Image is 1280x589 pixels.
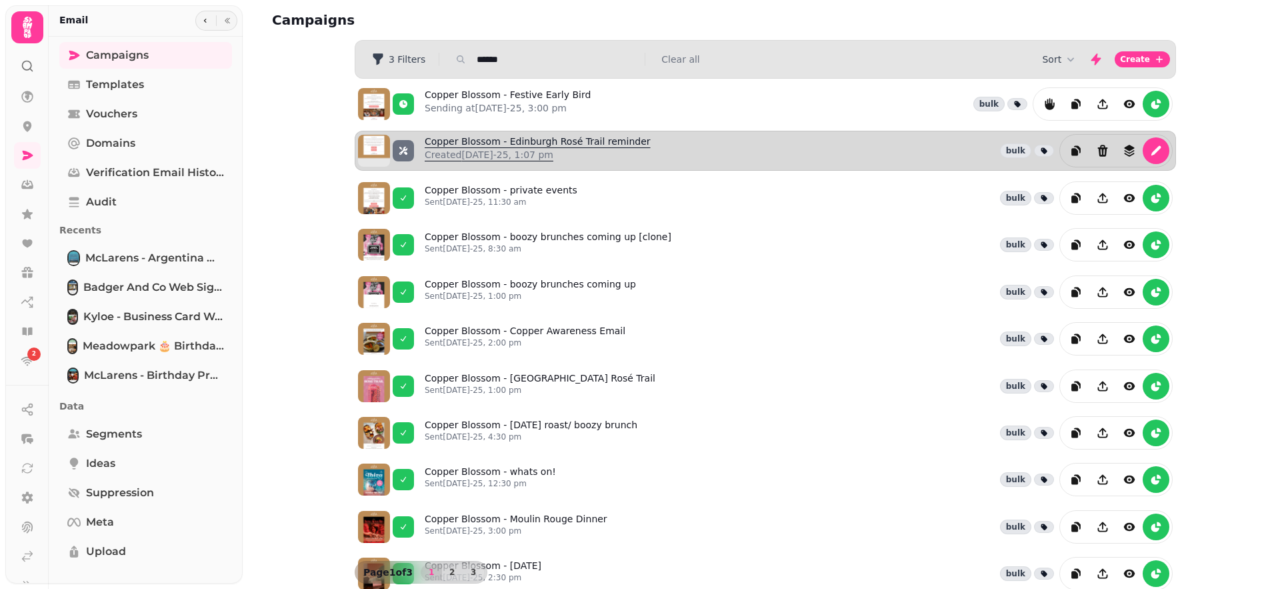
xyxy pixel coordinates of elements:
a: Copper Blossom - boozy brunches coming up [clone]Sent[DATE]-25, 8:30 am [425,230,671,259]
a: Kyloe - Business Card Welcome AutomationKyloe - Business Card Welcome Automation [59,304,232,330]
a: Copper Blossom - [DATE] roast/ boozy brunchSent[DATE]-25, 4:30 pm [425,418,637,448]
button: view [1116,185,1143,211]
a: McLarens - Birthday Promotion [clone]McLarens - Birthday Promotion [clone] [59,362,232,389]
button: duplicate [1063,420,1089,446]
a: Vouchers [59,101,232,127]
button: duplicate [1063,231,1089,258]
button: reports [1143,231,1169,258]
button: Share campaign preview [1089,373,1116,400]
button: duplicate [1063,560,1089,587]
button: duplicate [1063,373,1089,400]
span: Audit [86,194,117,210]
img: Meadowpark 🎂 Birthday Campaign Automation [69,340,76,353]
button: view [1116,279,1143,306]
span: 3 [468,568,479,576]
span: Vouchers [86,106,137,122]
a: Verification email history [59,159,232,186]
a: Meadowpark 🎂 Birthday Campaign AutomationMeadowpark 🎂 Birthday Campaign Automation [59,333,232,360]
button: duplicate [1063,326,1089,352]
button: revisions [1116,137,1143,164]
button: 2 [441,564,463,580]
button: Share campaign preview [1089,466,1116,493]
img: aHR0cHM6Ly9zdGFtcGVkZS1zZXJ2aWNlLXByb2QtdGVtcGxhdGUtcHJldmlld3MuczMuZXUtd2VzdC0xLmFtYXpvbmF3cy5jb... [358,182,390,214]
nav: Pagination [421,564,484,580]
button: reports [1143,466,1169,493]
img: aHR0cHM6Ly9zdGFtcGVkZS1zZXJ2aWNlLXByb2QtdGVtcGxhdGUtcHJldmlld3MuczMuZXUtd2VzdC0xLmFtYXpvbmF3cy5jb... [358,464,390,496]
div: bulk [1000,472,1031,487]
p: Sent [DATE]-25, 11:30 am [425,197,577,207]
img: Badger and Co Web Sign Up Automation [69,281,77,294]
button: Delete [1089,137,1116,164]
button: duplicate [1063,279,1089,306]
a: Copper Blossom - Edinburgh Rosé Trail reminderCreated[DATE]-25, 1:07 pm [425,135,651,167]
span: Segments [86,426,142,442]
div: bulk [1000,379,1031,394]
button: reports [1143,420,1169,446]
p: Sent [DATE]-25, 2:00 pm [425,338,625,348]
h2: Email [59,13,88,27]
a: Templates [59,71,232,98]
p: Sent [DATE]-25, 3:00 pm [425,526,607,536]
button: view [1116,326,1143,352]
span: Meadowpark 🎂 Birthday Campaign Automation [83,338,224,354]
button: Share campaign preview [1089,231,1116,258]
button: 3 Filters [361,49,436,70]
button: duplicate [1063,466,1089,493]
button: reports [1143,560,1169,587]
p: Sent [DATE]-25, 1:00 pm [425,291,636,302]
div: bulk [1000,191,1031,205]
a: Badger and Co Web Sign Up AutomationBadger and Co Web Sign Up Automation [59,274,232,301]
button: reports [1143,373,1169,400]
img: McLarens - Birthday Promotion [clone] [69,369,77,382]
button: duplicate [1063,514,1089,540]
a: Campaigns [59,42,232,69]
a: Copper Blossom - Copper Awareness EmailSent[DATE]-25, 2:00 pm [425,324,625,354]
span: Verification email history [86,165,224,181]
img: aHR0cHM6Ly9zdGFtcGVkZS1zZXJ2aWNlLXByb2QtdGVtcGxhdGUtcHJldmlld3MuczMuZXUtd2VzdC0xLmFtYXpvbmF3cy5jb... [358,511,390,543]
span: 2 [447,568,457,576]
button: duplicate [1063,91,1089,117]
button: Share campaign preview [1089,420,1116,446]
a: Copper Blossom - boozy brunches coming upSent[DATE]-25, 1:00 pm [425,277,636,307]
span: Templates [86,77,144,93]
img: aHR0cHM6Ly9zdGFtcGVkZS1zZXJ2aWNlLXByb2QtdGVtcGxhdGUtcHJldmlld3MuczMuZXUtd2VzdC0xLmFtYXpvbmF3cy5jb... [358,276,390,308]
button: Share campaign preview [1089,560,1116,587]
span: McLarens - Birthday Promotion [clone] [84,368,224,384]
div: bulk [1000,143,1031,158]
button: Share campaign preview [1089,326,1116,352]
button: Sort [1042,53,1077,66]
button: duplicate [1063,137,1089,164]
span: Meta [86,514,114,530]
div: bulk [973,97,1005,111]
a: 2 [14,348,41,374]
a: Copper Blossom - whats on!Sent[DATE]-25, 12:30 pm [425,465,556,494]
button: Share campaign preview [1089,91,1116,117]
span: Kyloe - Business Card Welcome Automation [83,309,224,325]
span: Domains [86,135,135,151]
img: Kyloe - Business Card Welcome Automation [69,310,77,324]
p: Data [59,394,232,418]
img: aHR0cHM6Ly9zdGFtcGVkZS1zZXJ2aWNlLXByb2QtdGVtcGxhdGUtcHJldmlld3MuczMuZXUtd2VzdC0xLmFtYXpvbmF3cy5jb... [358,229,390,261]
a: Copper Blossom - [DATE]Sent[DATE]-25, 2:30 pm [425,559,541,588]
img: aHR0cHM6Ly9zdGFtcGVkZS1zZXJ2aWNlLXByb2QtdGVtcGxhdGUtcHJldmlld3MuczMuZXUtd2VzdC0xLmFtYXpvbmF3cy5jb... [358,88,390,120]
img: aHR0cHM6Ly9zdGFtcGVkZS1zZXJ2aWNlLXByb2QtdGVtcGxhdGUtcHJldmlld3MuczMuZXUtd2VzdC0xLmFtYXpvbmF3cy5jb... [358,370,390,402]
button: Share campaign preview [1089,279,1116,306]
p: Recents [59,218,232,242]
a: McLarens - Argentina wine dinnerMcLarens - Argentina wine dinner [59,245,232,271]
a: Suppression [59,480,232,506]
div: bulk [1000,520,1031,534]
a: Domains [59,130,232,157]
div: bulk [1000,237,1031,252]
p: Sent [DATE]-25, 1:00 pm [425,385,655,396]
button: view [1116,91,1143,117]
span: 2 [32,350,36,359]
img: McLarens - Argentina wine dinner [69,251,79,265]
button: 3 [463,564,484,580]
button: Share campaign preview [1089,185,1116,211]
button: edit [1143,137,1169,164]
a: Audit [59,189,232,215]
a: Copper Blossom - [GEOGRAPHIC_DATA] Rosé TrailSent[DATE]-25, 1:00 pm [425,372,655,401]
button: view [1116,466,1143,493]
button: reports [1143,91,1169,117]
button: reports [1143,514,1169,540]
